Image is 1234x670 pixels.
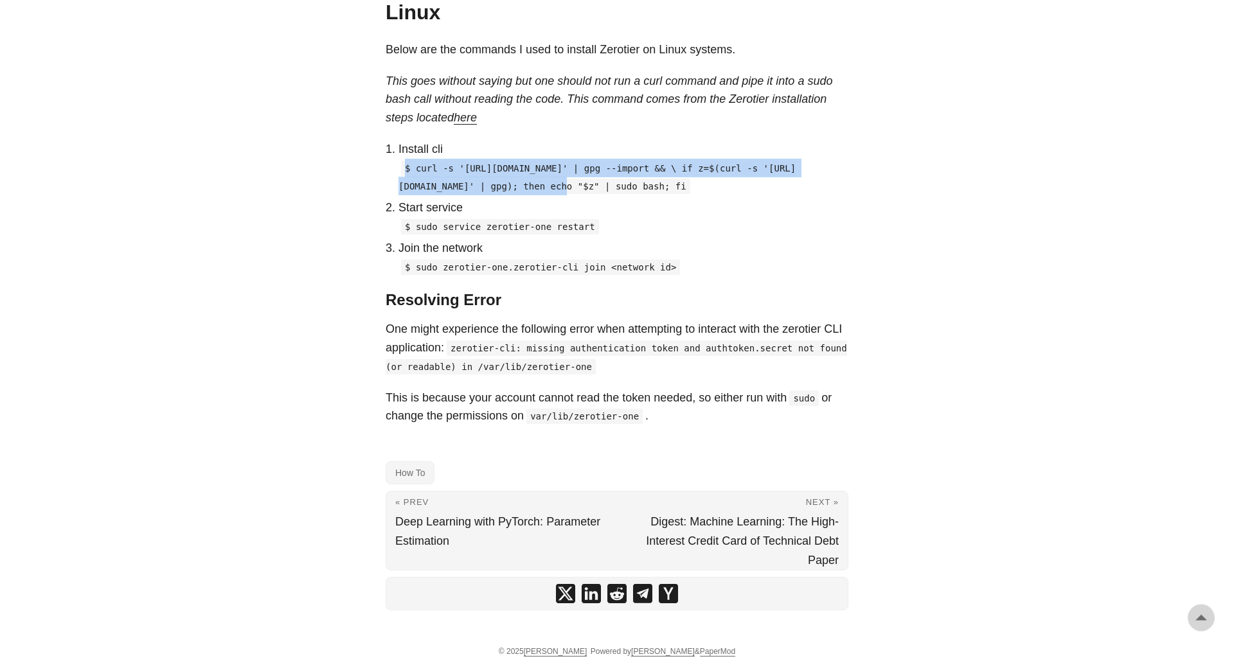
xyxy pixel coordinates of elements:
[454,111,477,124] a: here
[806,497,839,507] span: Next »
[398,140,848,159] p: Install cli
[386,75,832,125] em: This goes without saying but one should not run a curl command and pipe it into a sudo bash call ...
[386,340,847,375] code: zerotier-cli: missing authentication token and authtoken.secret not found (or readable) in /var/l...
[398,198,848,217] p: Start service
[582,584,601,603] a: share Install Zerotier CLI Linux on linkedin
[700,647,735,657] a: PaperMod
[386,40,848,59] p: Below are the commands I used to install Zerotier on Linux systems.
[631,647,695,657] a: [PERSON_NAME]
[556,584,575,603] a: share Install Zerotier CLI Linux on x
[617,491,848,570] a: Next » Digest: Machine Learning: The High-Interest Credit Card of Technical Debt Paper
[398,239,848,258] p: Join the network
[1188,604,1215,631] a: go to top
[395,515,600,547] span: Deep Learning with PyTorch: Parameter Estimation
[401,219,599,234] code: $ sudo service zerotier-one restart
[646,515,839,567] span: Digest: Machine Learning: The High-Interest Credit Card of Technical Debt Paper
[386,461,434,484] a: How To
[398,161,796,195] code: $ curl -s '[URL][DOMAIN_NAME]' | gpg --import && \ if z=$(curl -s '[URL][DOMAIN_NAME]' | gpg); th...
[401,260,680,275] code: $ sudo zerotier-one.zerotier-cli join <network id>
[499,647,587,656] span: © 2025
[386,389,848,426] p: This is because your account cannot read the token needed, so either run with or change the permi...
[633,584,652,603] a: share Install Zerotier CLI Linux on telegram
[526,409,643,424] code: var/lib/zerotier-one
[386,320,848,375] p: One might experience the following error when attempting to interact with the zerotier CLI applic...
[395,497,429,507] span: « Prev
[386,491,617,570] a: « Prev Deep Learning with PyTorch: Parameter Estimation
[789,391,819,406] code: sudo
[386,291,848,310] h3: Resolving Error
[524,647,587,657] a: [PERSON_NAME]
[591,647,735,656] span: Powered by &
[659,584,678,603] a: share Install Zerotier CLI Linux on ycombinator
[607,584,627,603] a: share Install Zerotier CLI Linux on reddit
